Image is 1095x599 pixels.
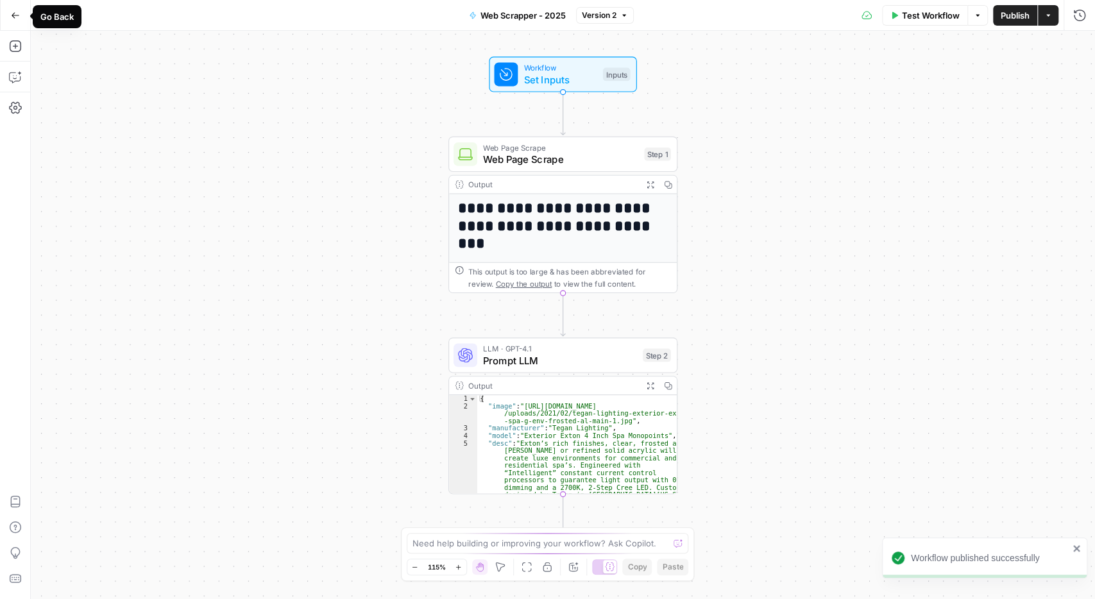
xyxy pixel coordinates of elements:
button: Version 2 [576,7,634,24]
button: Web Scrapper - 2025 [461,5,573,26]
span: Test Workflow [902,9,960,22]
button: close [1073,543,1082,553]
span: Publish [1001,9,1030,22]
g: Edge from start to step_1 [561,92,565,135]
div: Inputs [603,68,631,81]
span: 115% [428,562,446,572]
g: Edge from step_1 to step_2 [561,292,565,336]
span: LLM · GPT-4.1 [483,342,637,354]
span: Paste [662,561,683,573]
span: Web Page Scrape [483,142,638,153]
button: Publish [993,5,1037,26]
button: Test Workflow [882,5,967,26]
span: Web Page Scrape [483,152,638,167]
g: Edge from step_2 to end [561,494,565,537]
div: WorkflowSet InputsInputs [448,56,677,92]
span: Prompt LLM [483,353,637,367]
span: Workflow [523,62,597,73]
div: 3 [449,425,477,432]
button: Paste [657,559,688,575]
div: 1 [449,395,477,403]
div: 2 [449,403,477,425]
span: Set Inputs [523,72,597,87]
div: Output [468,178,637,190]
div: Output [468,380,637,391]
div: Step 1 [644,148,670,161]
div: This output is too large & has been abbreviated for review. to view the full content. [468,266,671,289]
button: Copy [622,559,652,575]
span: Version 2 [582,10,616,21]
div: 4 [449,432,477,440]
div: Workflow published successfully [911,552,1069,564]
span: Copy [627,561,647,573]
div: LLM · GPT-4.1Prompt LLMStep 2Output{ "image":"[URL][DOMAIN_NAME] /uploads/2021/02/tegan-lighting-... [448,337,677,494]
span: Toggle code folding, rows 1 through 9 [468,395,477,403]
span: Web Scrapper - 2025 [480,9,566,22]
div: Step 2 [643,348,671,362]
div: 5 [449,439,477,506]
span: Copy the output [496,279,552,288]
